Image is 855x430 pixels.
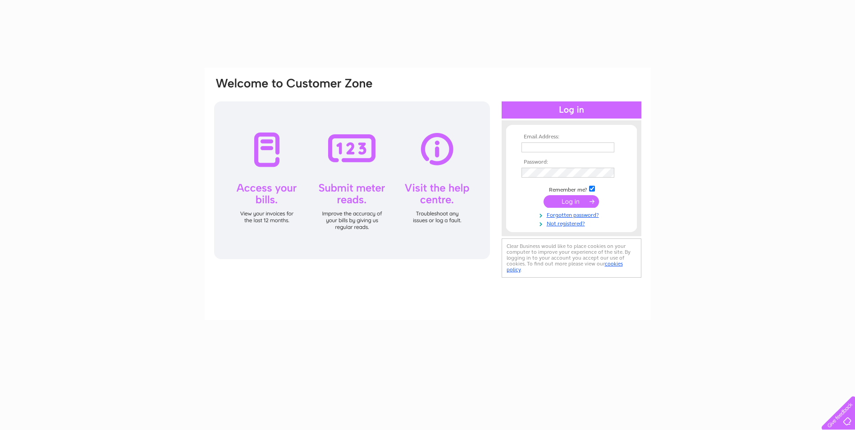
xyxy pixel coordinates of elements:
[521,219,624,227] a: Not registered?
[519,184,624,193] td: Remember me?
[521,210,624,219] a: Forgotten password?
[519,159,624,165] th: Password:
[519,134,624,140] th: Email Address:
[507,261,623,273] a: cookies policy
[502,238,641,278] div: Clear Business would like to place cookies on your computer to improve your experience of the sit...
[544,195,599,208] input: Submit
